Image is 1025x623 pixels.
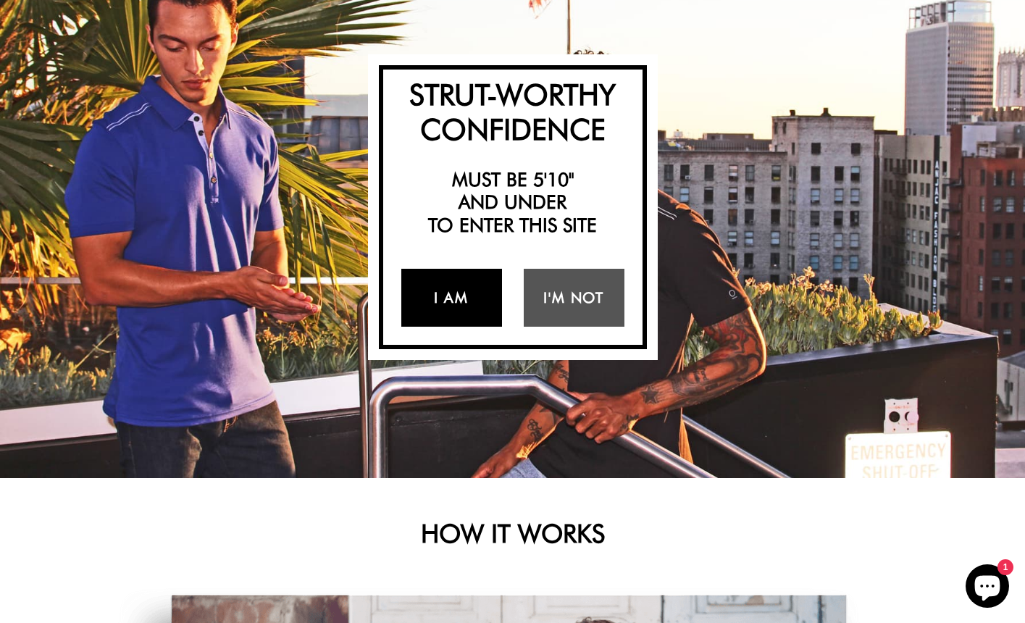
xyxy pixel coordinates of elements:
inbox-online-store-chat: Shopify online store chat [961,564,1013,611]
h2: HOW IT WORKS [118,518,908,548]
a: I'm Not [524,269,624,327]
a: I Am [401,269,502,327]
h2: Strut-Worthy Confidence [390,77,635,146]
h2: Must be 5'10" and under to enter this site [390,168,635,236]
